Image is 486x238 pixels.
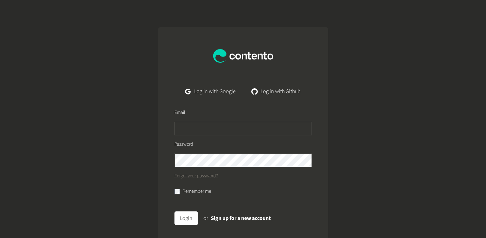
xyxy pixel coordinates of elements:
[180,85,241,98] a: Log in with Google
[203,214,208,222] span: or
[174,109,185,116] label: Email
[174,173,218,180] a: Forgot your password?
[247,85,306,98] a: Log in with Github
[174,211,198,225] button: Login
[174,141,193,148] label: Password
[211,214,271,222] a: Sign up for a new account
[183,188,211,195] label: Remember me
